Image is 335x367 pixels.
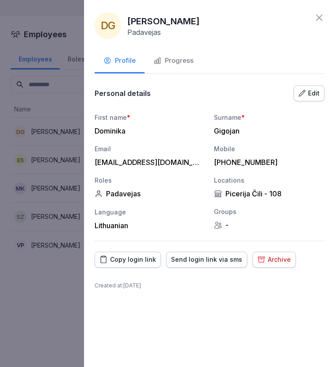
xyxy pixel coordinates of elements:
button: Progress [145,50,202,73]
div: Picerija Čili - 108 [214,189,324,198]
div: Roles [95,176,205,185]
div: Edit [298,88,320,98]
button: Copy login link [95,252,161,268]
div: Profile [103,56,136,66]
div: Archive [257,255,291,264]
div: Groups [214,207,324,216]
button: Send login link via sms [166,252,247,268]
div: [EMAIL_ADDRESS][DOMAIN_NAME] [95,158,201,167]
div: Gigojan [214,126,320,135]
div: First name [95,113,205,122]
div: Dominika [95,126,201,135]
div: Email [95,144,205,153]
div: Locations [214,176,324,185]
div: Progress [153,56,194,66]
p: Created at : [DATE] [95,282,324,290]
p: Personal details [95,89,151,98]
div: Copy login link [99,255,156,264]
p: [PERSON_NAME] [127,15,200,28]
button: Profile [95,50,145,73]
div: - [214,221,324,229]
div: DG [95,12,121,39]
div: Mobile [214,144,324,153]
div: Lithuanian [95,221,205,230]
div: Language [95,207,205,217]
p: Padavejas [127,28,161,37]
div: Send login link via sms [171,255,242,264]
div: Padavejas [95,189,205,198]
div: Surname [214,113,324,122]
div: [PHONE_NUMBER] [214,158,320,167]
button: Archive [252,252,296,268]
button: Edit [293,85,324,101]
